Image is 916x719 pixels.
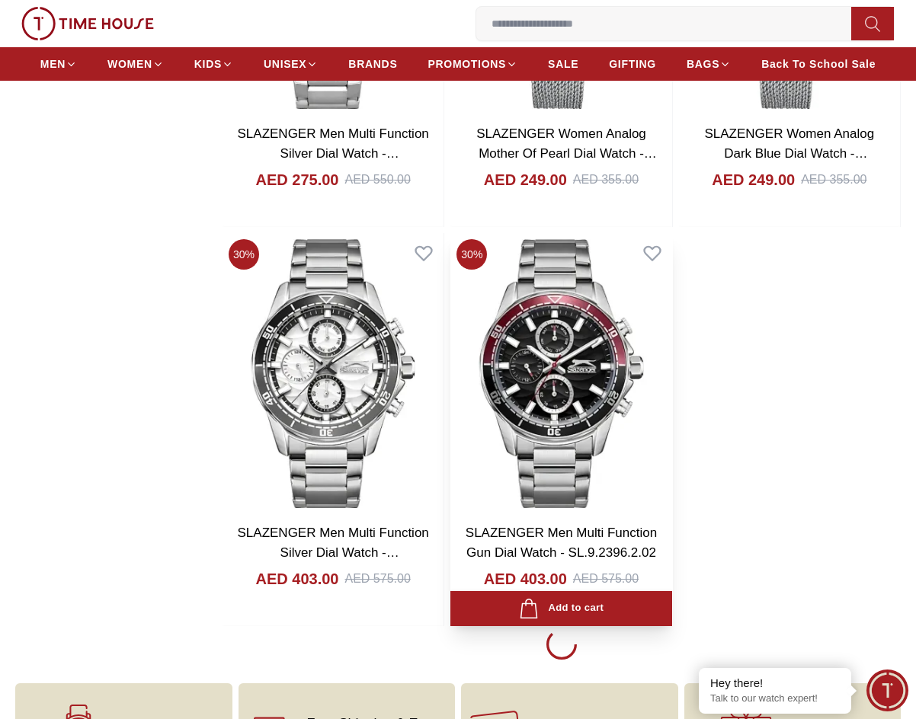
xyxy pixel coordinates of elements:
div: AED 550.00 [345,171,411,189]
a: UNISEX [264,50,318,78]
h4: AED 249.00 [484,169,567,190]
div: Add to cart [519,599,604,619]
span: 30 % [229,239,259,270]
span: UNISEX [264,56,306,72]
a: Back To School Sale [761,50,876,78]
div: AED 575.00 [345,570,411,588]
div: Hey there! [710,676,840,691]
span: WOMEN [107,56,152,72]
a: MEN [40,50,77,78]
span: 30 % [456,239,487,270]
a: WOMEN [107,50,164,78]
a: SLAZENGER Men Multi Function Gun Dial Watch - SL.9.2396.2.02 [466,526,657,560]
a: SLAZENGER Women Analog Dark Blue Dial Watch - SL.9.2397.3.04 [704,126,874,180]
div: AED 355.00 [573,171,639,189]
h4: AED 275.00 [256,169,339,190]
div: AED 355.00 [801,171,866,189]
span: KIDS [194,56,222,72]
a: BRANDS [348,50,397,78]
span: GIFTING [609,56,656,72]
a: SALE [548,50,578,78]
span: BRANDS [348,56,397,72]
div: Chat Widget [866,669,908,711]
a: KIDS [194,50,233,78]
h4: AED 403.00 [484,568,567,590]
a: BAGS [687,50,731,78]
button: Add to cart [450,591,671,627]
span: MEN [40,56,66,72]
p: Talk to our watch expert! [710,692,840,705]
a: SLAZENGER Men Multi Function Silver Dial Watch - SL.9.2396.2.07 [238,526,429,579]
a: SLAZENGER Women Analog Mother Of Pearl Dial Watch - SL.9.2397.3.06 [476,126,657,180]
a: SLAZENGER Men Multi Function Silver Dial Watch - SL.9.2399.2.01 [238,126,429,180]
img: SLAZENGER Men Multi Function Silver Dial Watch - SL.9.2396.2.07 [223,233,444,514]
div: AED 575.00 [573,570,639,588]
h4: AED 403.00 [256,568,339,590]
img: ... [21,7,154,40]
span: BAGS [687,56,719,72]
a: PROMOTIONS [428,50,517,78]
img: SLAZENGER Men Multi Function Gun Dial Watch - SL.9.2396.2.02 [450,233,671,514]
span: PROMOTIONS [428,56,506,72]
a: GIFTING [609,50,656,78]
span: Back To School Sale [761,56,876,72]
h4: AED 249.00 [712,169,795,190]
span: SALE [548,56,578,72]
